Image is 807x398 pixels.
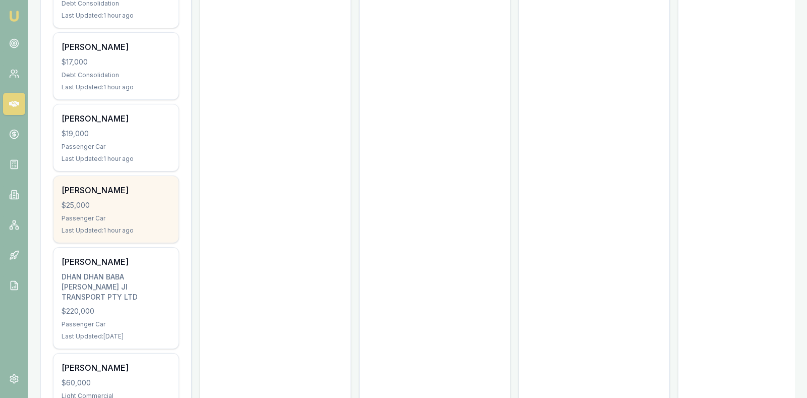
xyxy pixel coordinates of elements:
div: $220,000 [62,306,170,316]
div: Last Updated: [DATE] [62,332,170,340]
div: [PERSON_NAME] [62,112,170,125]
div: Debt Consolidation [62,71,170,79]
div: Last Updated: 1 hour ago [62,83,170,91]
div: $25,000 [62,200,170,210]
div: $19,000 [62,129,170,139]
div: [PERSON_NAME] [62,362,170,374]
div: Last Updated: 1 hour ago [62,12,170,20]
div: $60,000 [62,378,170,388]
div: Last Updated: 1 hour ago [62,226,170,235]
div: $17,000 [62,57,170,67]
div: Last Updated: 1 hour ago [62,155,170,163]
div: Passenger Car [62,214,170,222]
div: Passenger Car [62,320,170,328]
div: Passenger Car [62,143,170,151]
div: [PERSON_NAME] [62,184,170,196]
img: emu-icon-u.png [8,10,20,22]
div: DHAN DHAN BABA [PERSON_NAME] JI TRANSPORT PTY LTD [62,272,170,302]
div: [PERSON_NAME] [62,256,170,268]
div: [PERSON_NAME] [62,41,170,53]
